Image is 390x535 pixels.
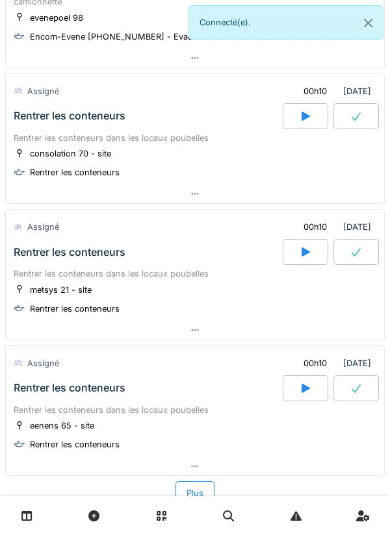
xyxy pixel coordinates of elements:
[14,267,376,280] div: Rentrer les conteneurs dans les locaux poubelles
[354,6,383,40] button: Close
[14,382,125,394] div: Rentrer les conteneurs
[292,351,376,375] div: [DATE]
[304,85,327,97] div: 00h10
[14,404,376,416] div: Rentrer les conteneurs dans les locaux poubelles
[188,5,383,40] div: Connecté(e).
[30,31,353,43] div: Encom-Evene [PHONE_NUMBER] - Evacuation encombrants autour contenenurs
[14,246,125,258] div: Rentrer les conteneurs
[30,419,94,432] div: eenens 65 - site
[304,357,327,369] div: 00h10
[30,303,120,315] div: Rentrer les conteneurs
[304,221,327,233] div: 00h10
[27,357,59,369] div: Assigné
[27,221,59,233] div: Assigné
[292,79,376,103] div: [DATE]
[30,12,83,24] div: evenepoel 98
[292,215,376,239] div: [DATE]
[14,110,125,122] div: Rentrer les conteneurs
[30,147,111,160] div: consolation 70 - site
[14,132,376,144] div: Rentrer les conteneurs dans les locaux poubelles
[27,85,59,97] div: Assigné
[30,166,120,179] div: Rentrer les conteneurs
[175,481,214,505] div: Plus
[30,284,92,296] div: metsys 21 - site
[30,438,120,451] div: Rentrer les conteneurs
